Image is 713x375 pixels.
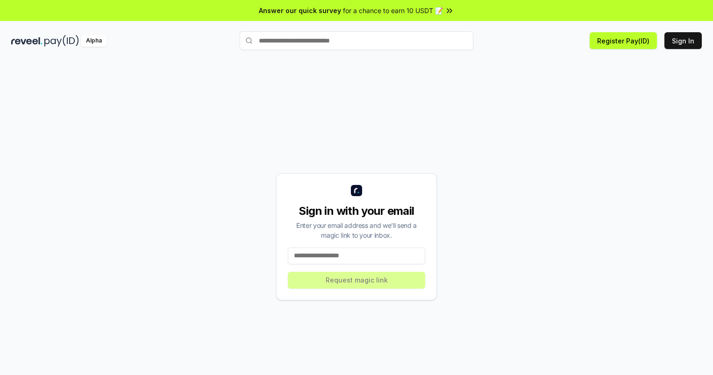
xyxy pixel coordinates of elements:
img: pay_id [44,35,79,47]
div: Alpha [81,35,107,47]
button: Sign In [664,32,702,49]
div: Enter your email address and we’ll send a magic link to your inbox. [288,220,425,240]
button: Register Pay(ID) [590,32,657,49]
img: reveel_dark [11,35,43,47]
span: for a chance to earn 10 USDT 📝 [343,6,443,15]
img: logo_small [351,185,362,196]
div: Sign in with your email [288,204,425,219]
span: Answer our quick survey [259,6,341,15]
